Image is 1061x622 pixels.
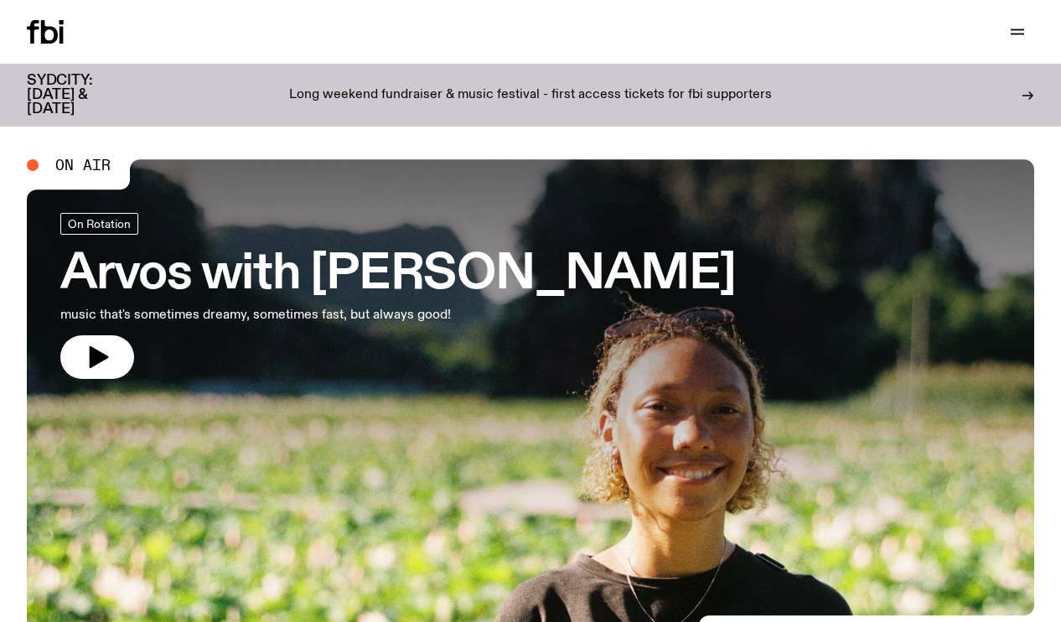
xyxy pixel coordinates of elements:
[60,305,489,325] p: music that's sometimes dreamy, sometimes fast, but always good!
[60,213,138,235] a: On Rotation
[27,74,134,117] h3: SYDCITY: [DATE] & [DATE]
[60,213,736,379] a: Arvos with [PERSON_NAME]music that's sometimes dreamy, sometimes fast, but always good!
[60,251,736,298] h3: Arvos with [PERSON_NAME]
[289,88,772,103] p: Long weekend fundraiser & music festival - first access tickets for fbi supporters
[55,158,111,173] span: On Air
[68,217,131,230] span: On Rotation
